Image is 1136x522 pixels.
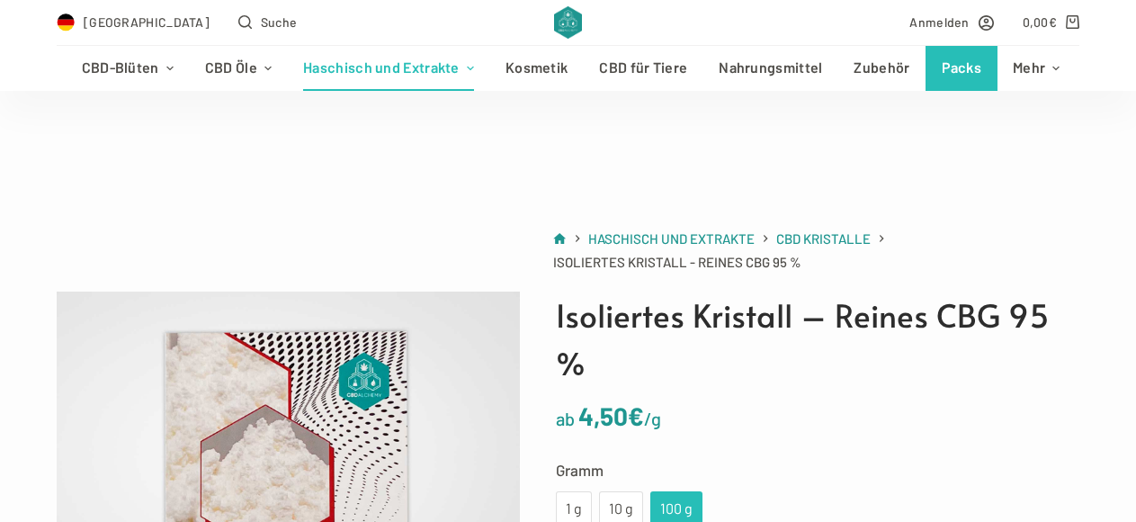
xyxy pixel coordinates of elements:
[997,46,1076,91] a: Mehr
[588,228,755,250] a: Haschisch und Extrakte
[644,408,661,429] span: /g
[556,457,1079,482] label: Gramm
[661,498,692,521] div: 100 g
[776,228,871,250] a: CBD Kristalle
[84,12,210,32] span: [GEOGRAPHIC_DATA]
[57,12,210,32] a: Select Country
[838,46,926,91] a: Zubehör
[926,46,997,91] a: Packs
[66,46,1070,91] nav: Header-Menü
[1049,14,1057,30] span: €
[556,408,575,429] span: ab
[189,46,287,91] a: CBD Öle
[489,46,583,91] a: Kosmetik
[556,292,1079,386] h1: Isoliertes Kristall – Reines CBG 95 %
[584,46,703,91] a: CBD für Tiere
[578,400,644,431] bdi: 4,50
[261,12,298,32] span: Suche
[628,400,644,431] span: €
[1023,12,1079,32] a: Shopping cart
[66,46,189,91] a: CBD-Blüten
[703,46,838,91] a: Nahrungsmittel
[553,251,801,274] span: Isoliertes Kristall - Reines CBG 95 %
[238,12,297,32] button: Open search form
[909,12,969,32] span: Anmelden
[57,13,75,31] img: DE Flag
[909,12,993,32] a: Anmelden
[554,6,582,39] img: CBD Alchemy
[588,230,755,247] span: Haschisch und Extrakte
[1023,14,1058,30] bdi: 0,00
[288,46,490,91] a: Haschisch und Extrakte
[567,498,581,521] div: 1 g
[610,498,632,521] div: 10 g
[776,230,871,247] span: CBD Kristalle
